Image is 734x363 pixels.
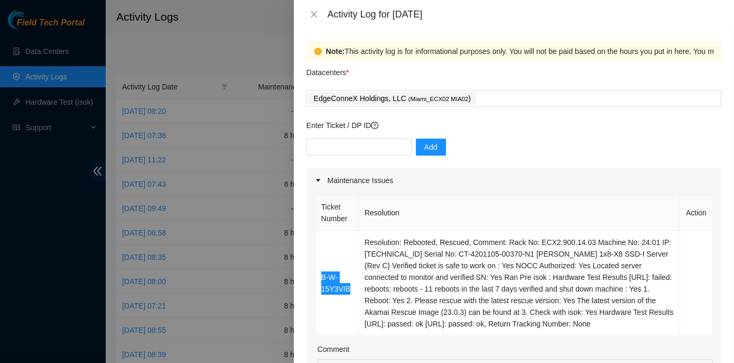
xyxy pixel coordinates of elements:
[314,93,471,105] p: EdgeConneX Holdings, LLC )
[371,122,378,129] span: question-circle
[424,141,438,153] span: Add
[306,61,349,78] p: Datacenters
[359,195,680,231] th: Resolution
[315,195,359,231] th: Ticket Number
[314,48,322,55] span: exclamation-circle
[315,177,321,184] span: caret-right
[416,139,446,156] button: Add
[310,10,318,19] span: close
[306,10,321,20] button: Close
[326,46,345,57] strong: Note:
[328,8,721,20] div: Activity Log for [DATE]
[359,231,680,336] td: Resolution: Rebooted, Rescued, Comment: Rack No: ECX2.900.14.03 Machine No: 24:01 IP: [TECHNICAL_...
[321,273,350,293] a: B-W-15Y3VIB
[408,96,469,102] span: ( Miami_ECX02 MIA02
[306,120,721,131] p: Enter Ticket / DP ID
[306,168,721,193] div: Maintenance Issues
[318,343,350,355] label: Comment
[680,195,713,231] th: Action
